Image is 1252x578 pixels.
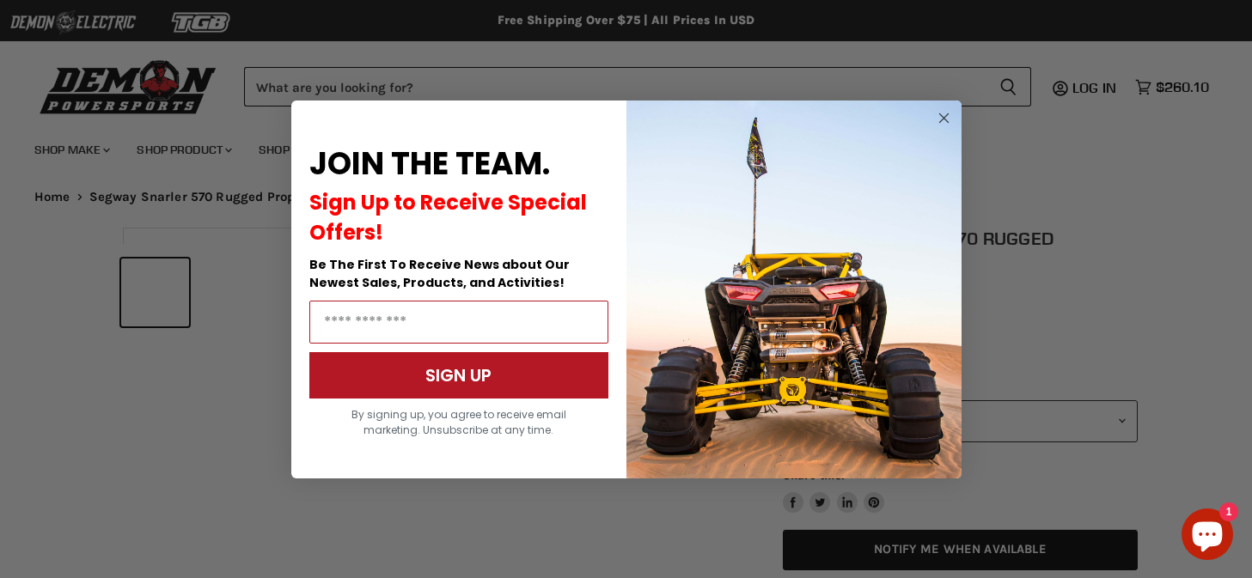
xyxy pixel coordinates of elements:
span: JOIN THE TEAM. [309,142,550,186]
span: By signing up, you agree to receive email marketing. Unsubscribe at any time. [351,407,566,437]
inbox-online-store-chat: Shopify online store chat [1176,508,1238,564]
img: a9095488-b6e7-41ba-879d-588abfab540b.jpeg [626,100,962,478]
button: SIGN UP [309,352,608,399]
span: Sign Up to Receive Special Offers! [309,188,587,246]
button: Close dialog [933,107,955,129]
span: Be The First To Receive News about Our Newest Sales, Products, and Activities! [309,256,570,291]
input: Email Address [309,301,608,344]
